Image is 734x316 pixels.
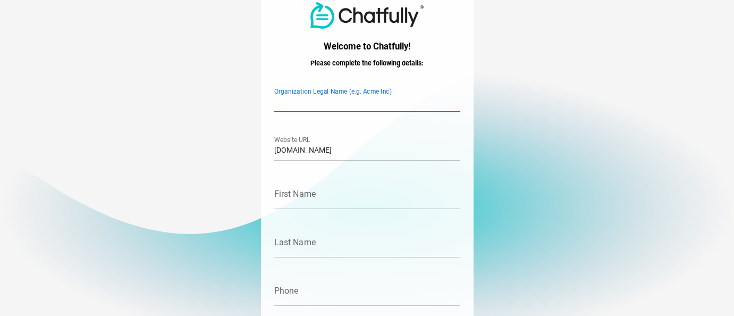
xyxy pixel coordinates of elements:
input: Last Name [274,228,460,257]
img: Logo [310,2,424,29]
div: Please complete the following details: [274,59,460,69]
div: Welcome to Chatfully! [274,40,460,53]
input: Phone [274,276,460,306]
input: Website URL [274,131,460,161]
input: First Name [274,179,460,209]
input: Organization Legal Name (e.g. Acme Inc) [274,82,460,112]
